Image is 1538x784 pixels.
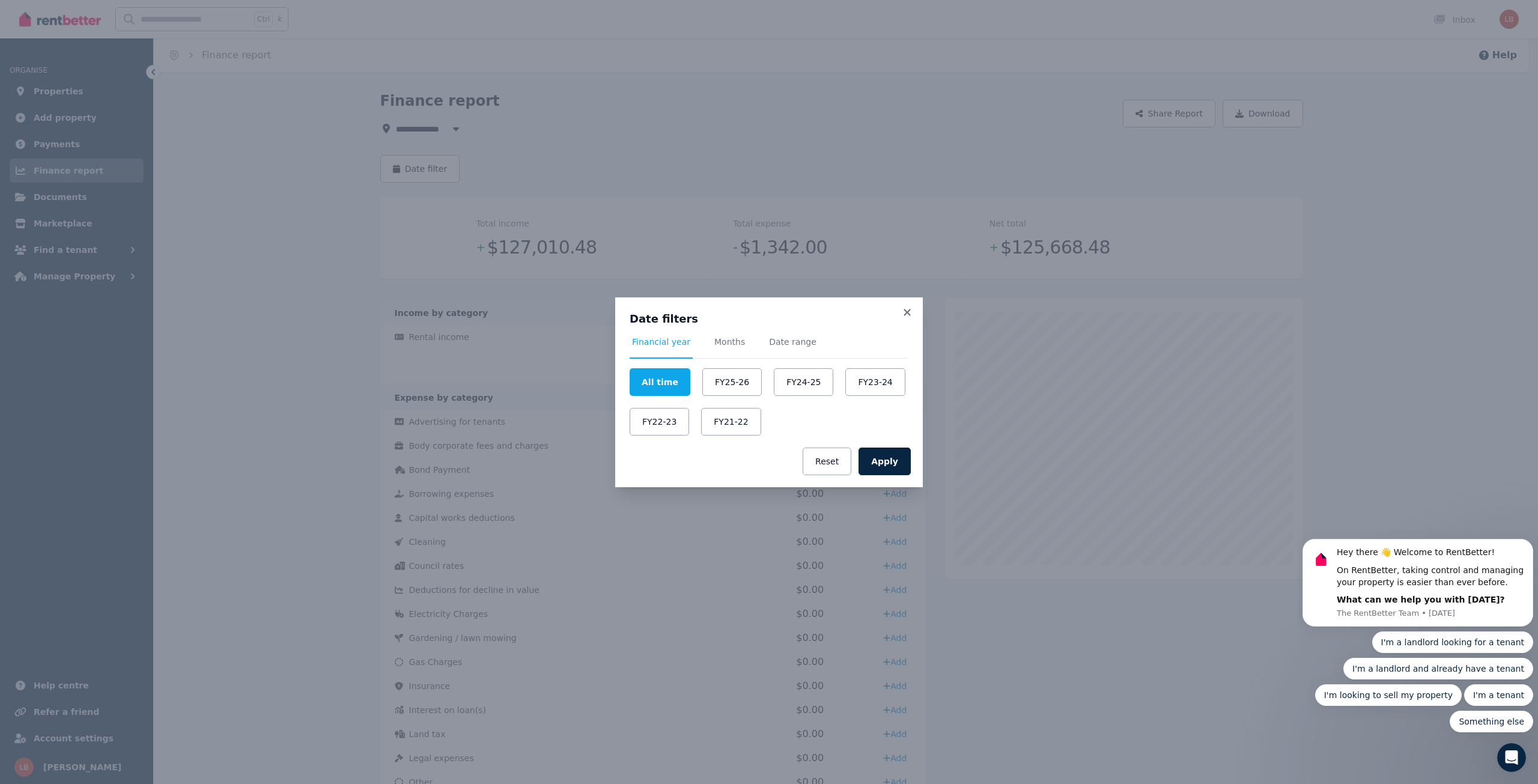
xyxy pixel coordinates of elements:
h3: Date filters [630,312,908,326]
span: Months [714,336,745,348]
button: FY21-22 [701,408,761,436]
button: FY24-25 [774,368,833,396]
iframe: Intercom live chat [1497,743,1526,772]
button: FY22-23 [630,408,689,436]
span: Financial year [632,336,690,348]
button: FY23-24 [845,368,905,396]
iframe: Intercom notifications message [1298,420,1538,752]
nav: Tabs [630,336,908,359]
button: FY25-26 [702,368,762,396]
button: Reset [803,448,851,475]
span: Date range [769,336,816,348]
button: Apply [859,448,911,475]
button: All time [630,368,690,396]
